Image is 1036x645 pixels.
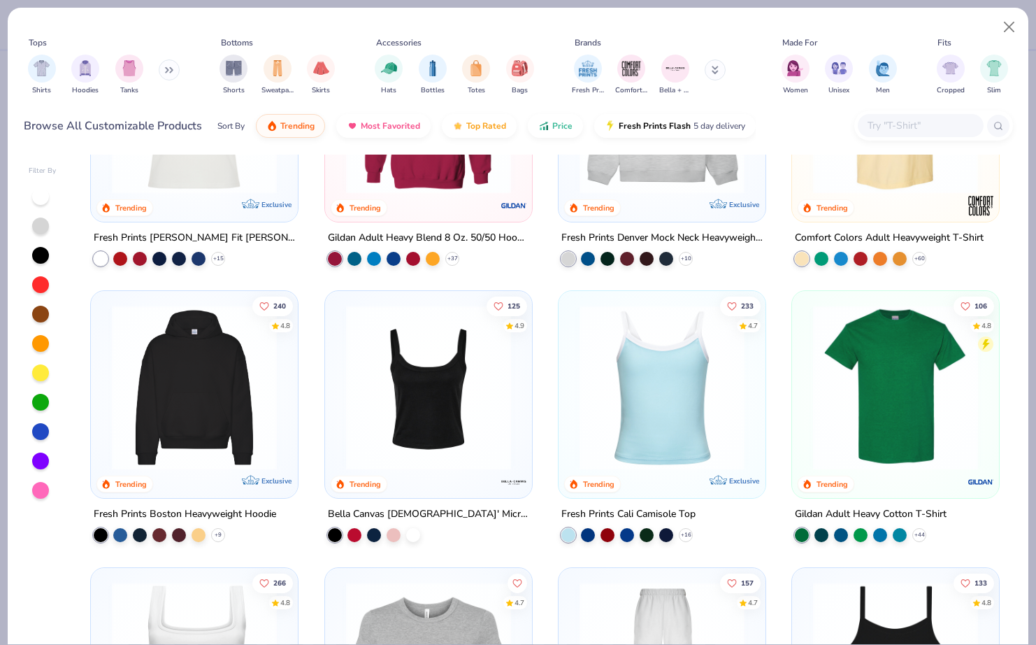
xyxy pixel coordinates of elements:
[261,85,294,96] span: Sweatpants
[512,60,527,76] img: Bags Image
[575,36,601,49] div: Brands
[866,118,974,134] input: Try "T-Shirt"
[339,29,518,194] img: 01756b78-01f6-4cc6-8d8a-3c30c1a0c8ac
[720,297,761,316] button: Like
[220,55,247,96] button: filter button
[875,60,891,76] img: Men Image
[659,85,691,96] span: Bella + Canvas
[328,506,529,523] div: Bella Canvas [DEMOGRAPHIC_DATA]' Micro Ribbed Scoop Tank
[105,29,284,194] img: e5540c4d-e74a-4e58-9a52-192fe86bec9f
[680,255,691,263] span: + 10
[942,60,958,76] img: Cropped Image
[937,85,965,96] span: Cropped
[419,55,447,96] div: filter for Bottles
[680,531,691,539] span: + 16
[720,573,761,593] button: Like
[105,305,284,470] img: 91acfc32-fd48-4d6b-bdad-a4c1a30ac3fc
[339,305,518,470] img: 8af284bf-0d00-45ea-9003-ce4b9a3194ad
[500,468,528,496] img: Bella + Canvas logo
[500,192,528,220] img: Gildan logo
[307,55,335,96] button: filter button
[514,321,524,332] div: 4.9
[605,120,616,132] img: flash.gif
[421,85,445,96] span: Bottles
[594,114,756,138] button: Fresh Prints Flash5 day delivery
[937,55,965,96] div: filter for Cropped
[425,60,440,76] img: Bottles Image
[996,14,1023,41] button: Close
[94,229,295,247] div: Fresh Prints [PERSON_NAME] Fit [PERSON_NAME] Shirt with Stripes
[215,531,222,539] span: + 9
[741,303,754,310] span: 233
[381,85,396,96] span: Hats
[561,229,763,247] div: Fresh Prints Denver Mock Neck Heavyweight Sweatshirt
[937,36,951,49] div: Fits
[226,60,242,76] img: Shorts Image
[967,192,995,220] img: Comfort Colors logo
[693,118,745,134] span: 5 day delivery
[72,85,99,96] span: Hoodies
[981,321,991,332] div: 4.8
[381,60,397,76] img: Hats Image
[876,85,890,96] span: Men
[783,85,808,96] span: Women
[619,120,691,132] span: Fresh Prints Flash
[787,60,803,76] img: Women Image
[375,55,403,96] button: filter button
[914,531,925,539] span: + 44
[361,120,420,132] span: Most Favorited
[665,58,686,79] img: Bella + Canvas Image
[987,85,1001,96] span: Slim
[34,60,50,76] img: Shirts Image
[572,55,604,96] div: filter for Fresh Prints
[261,55,294,96] button: filter button
[115,55,143,96] div: filter for Tanks
[462,55,490,96] div: filter for Totes
[468,60,484,76] img: Totes Image
[561,506,696,523] div: Fresh Prints Cali Camisole Top
[376,36,422,49] div: Accessories
[252,573,293,593] button: Like
[729,200,759,209] span: Exclusive
[442,114,517,138] button: Top Rated
[528,114,583,138] button: Price
[980,55,1008,96] button: filter button
[869,55,897,96] button: filter button
[572,55,604,96] button: filter button
[954,297,994,316] button: Like
[573,305,751,470] img: a25d9891-da96-49f3-a35e-76288174bf3a
[273,579,286,586] span: 266
[28,55,56,96] button: filter button
[914,255,925,263] span: + 60
[256,114,325,138] button: Trending
[347,120,358,132] img: most_fav.gif
[795,229,984,247] div: Comfort Colors Adult Heavyweight T-Shirt
[806,305,985,470] img: db319196-8705-402d-8b46-62aaa07ed94f
[518,305,697,470] img: 80dc4ece-0e65-4f15-94a6-2a872a258fbd
[748,321,758,332] div: 4.7
[29,36,47,49] div: Tops
[506,55,534,96] button: filter button
[782,55,810,96] div: filter for Women
[831,60,847,76] img: Unisex Image
[512,85,528,96] span: Bags
[217,120,245,132] div: Sort By
[307,55,335,96] div: filter for Skirts
[447,255,457,263] span: + 37
[273,303,286,310] span: 240
[954,573,994,593] button: Like
[221,36,253,49] div: Bottoms
[336,114,431,138] button: Most Favorited
[78,60,93,76] img: Hoodies Image
[514,597,524,608] div: 4.7
[751,305,930,470] img: 61d0f7fa-d448-414b-acbf-5d07f88334cb
[615,85,647,96] span: Comfort Colors
[806,29,985,194] img: 029b8af0-80e6-406f-9fdc-fdf898547912
[782,55,810,96] button: filter button
[29,166,57,176] div: Filter By
[507,303,519,310] span: 125
[974,579,987,586] span: 133
[741,579,754,586] span: 157
[452,120,463,132] img: TopRated.gif
[312,85,330,96] span: Skirts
